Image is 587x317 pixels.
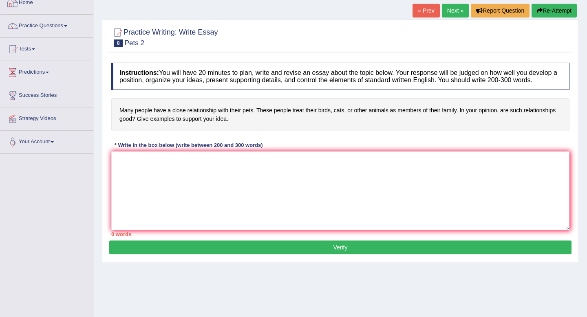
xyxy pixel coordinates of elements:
[109,240,572,254] button: Verify
[0,107,93,128] a: Strategy Videos
[0,61,93,81] a: Predictions
[0,38,93,58] a: Tests
[0,15,93,35] a: Practice Questions
[413,4,439,17] a: « Prev
[471,4,530,17] button: Report Question
[114,39,123,47] span: 8
[111,141,266,149] div: * Write in the box below (write between 200 and 300 words)
[442,4,469,17] a: Next »
[111,230,569,238] div: 0 words
[125,39,144,47] small: Pets 2
[111,63,569,90] h4: You will have 20 minutes to plan, write and revise an essay about the topic below. Your response ...
[0,84,93,105] a: Success Stories
[111,98,569,131] h4: Many people have a close relationship with their pets. These people treat their birds, cats, or o...
[111,26,218,47] h2: Practice Writing: Write Essay
[532,4,577,17] button: Re-Attempt
[0,131,93,151] a: Your Account
[119,69,159,76] b: Instructions:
